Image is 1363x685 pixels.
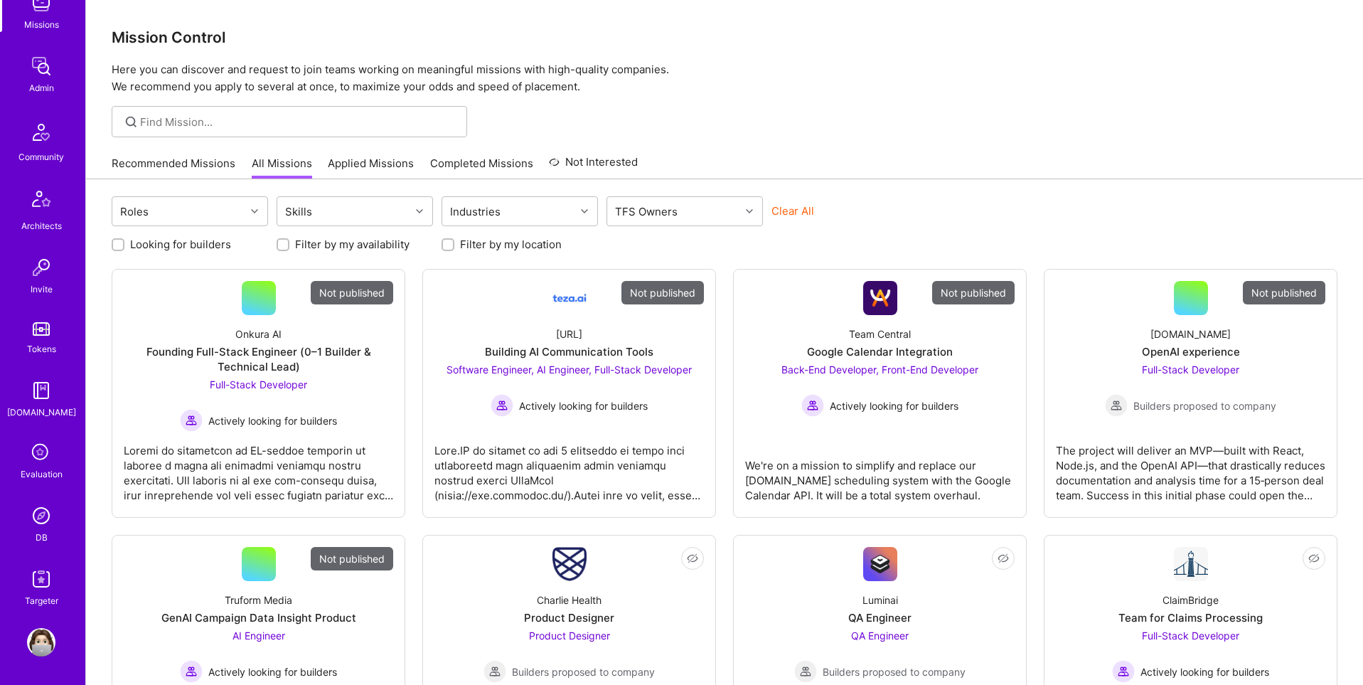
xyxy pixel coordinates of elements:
[801,394,824,417] img: Actively looking for builders
[1056,432,1325,503] div: The project will deliver an MVP—built with React, Node.js, and the OpenAI API—that drastically re...
[282,201,316,222] div: Skills
[36,530,48,545] div: DB
[552,281,587,315] img: Company Logo
[1150,326,1231,341] div: [DOMAIN_NAME]
[862,593,898,607] div: Luminai
[794,660,817,683] img: Builders proposed to company
[687,553,698,564] i: icon EyeClosed
[1162,593,1219,607] div: ClaimBridge
[24,184,58,218] img: Architects
[328,156,414,179] a: Applied Missions
[251,208,258,215] i: icon Chevron
[998,553,1009,564] i: icon EyeClosed
[27,376,55,405] img: guide book
[519,398,648,413] span: Actively looking for builders
[823,664,966,679] span: Builders proposed to company
[161,610,356,625] div: GenAI Campaign Data Insight Product
[27,341,56,356] div: Tokens
[863,281,897,315] img: Company Logo
[848,610,912,625] div: QA Engineer
[552,547,587,581] img: Company Logo
[28,440,55,467] i: icon SelectionTeam
[112,28,1337,46] h3: Mission Control
[225,593,292,607] div: Truform Media
[851,630,909,642] span: QA Engineer
[1118,610,1263,625] div: Team for Claims Processing
[180,409,203,432] img: Actively looking for builders
[21,218,62,233] div: Architects
[447,363,692,376] span: Software Engineer, AI Engineer, Full-Stack Developer
[1133,398,1276,413] span: Builders proposed to company
[117,201,152,222] div: Roles
[1308,553,1320,564] i: icon EyeClosed
[512,664,655,679] span: Builders proposed to company
[27,501,55,530] img: Admin Search
[140,115,456,129] input: Find Mission...
[447,201,504,222] div: Industries
[33,322,50,336] img: tokens
[27,565,55,593] img: Skill Targeter
[556,326,582,341] div: [URL]
[485,344,653,359] div: Building AI Communication Tools
[1142,344,1240,359] div: OpenAI experience
[24,17,59,32] div: Missions
[232,630,285,642] span: AI Engineer
[430,156,533,179] a: Completed Missions
[21,467,63,482] div: Evaluation
[434,432,704,503] div: Lore.IP do sitamet co adi 5 elitseddo ei tempo inci utlaboreetd magn aliquaenim admin veniamqu no...
[311,281,393,304] div: Not published
[208,664,337,679] span: Actively looking for builders
[1056,281,1325,506] a: Not published[DOMAIN_NAME]OpenAI experienceFull-Stack Developer Builders proposed to companyBuild...
[123,114,139,130] i: icon SearchGrey
[112,156,235,179] a: Recommended Missions
[830,398,958,413] span: Actively looking for builders
[581,208,588,215] i: icon Chevron
[434,281,704,506] a: Not publishedCompany Logo[URL]Building AI Communication ToolsSoftware Engineer, AI Engineer, Full...
[781,363,978,376] span: Back-End Developer, Front-End Developer
[745,447,1015,503] div: We're on a mission to simplify and replace our [DOMAIN_NAME] scheduling system with the Google Ca...
[18,149,64,164] div: Community
[549,154,638,179] a: Not Interested
[1243,281,1325,304] div: Not published
[483,660,506,683] img: Builders proposed to company
[210,378,307,391] span: Full-Stack Developer
[252,156,312,179] a: All Missions
[932,281,1015,304] div: Not published
[7,405,76,420] div: [DOMAIN_NAME]
[29,80,54,95] div: Admin
[611,201,681,222] div: TFS Owners
[1112,660,1135,683] img: Actively looking for builders
[25,593,58,608] div: Targeter
[524,610,614,625] div: Product Designer
[124,344,393,374] div: Founding Full-Stack Engineer (0–1 Builder & Technical Lead)
[529,630,610,642] span: Product Designer
[621,281,704,304] div: Not published
[863,547,897,581] img: Company Logo
[537,593,602,607] div: Charlie Health
[807,344,953,359] div: Google Calendar Integration
[1105,394,1128,417] img: Builders proposed to company
[31,282,53,297] div: Invite
[1140,664,1269,679] span: Actively looking for builders
[491,394,513,417] img: Actively looking for builders
[27,628,55,657] img: User Avatar
[235,326,282,341] div: Onkura AI
[180,660,203,683] img: Actively looking for builders
[208,413,337,428] span: Actively looking for builders
[124,281,393,506] a: Not publishedOnkura AIFounding Full-Stack Engineer (0–1 Builder & Technical Lead)Full-Stack Devel...
[460,237,562,252] label: Filter by my location
[112,61,1337,95] p: Here you can discover and request to join teams working on meaningful missions with high-quality ...
[27,52,55,80] img: admin teamwork
[24,115,58,149] img: Community
[746,208,753,215] i: icon Chevron
[23,628,59,657] a: User Avatar
[1174,547,1208,581] img: Company Logo
[130,237,231,252] label: Looking for builders
[311,547,393,570] div: Not published
[1142,363,1239,376] span: Full-Stack Developer
[295,237,410,252] label: Filter by my availability
[1142,630,1239,642] span: Full-Stack Developer
[27,253,55,282] img: Invite
[771,203,814,218] button: Clear All
[416,208,423,215] i: icon Chevron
